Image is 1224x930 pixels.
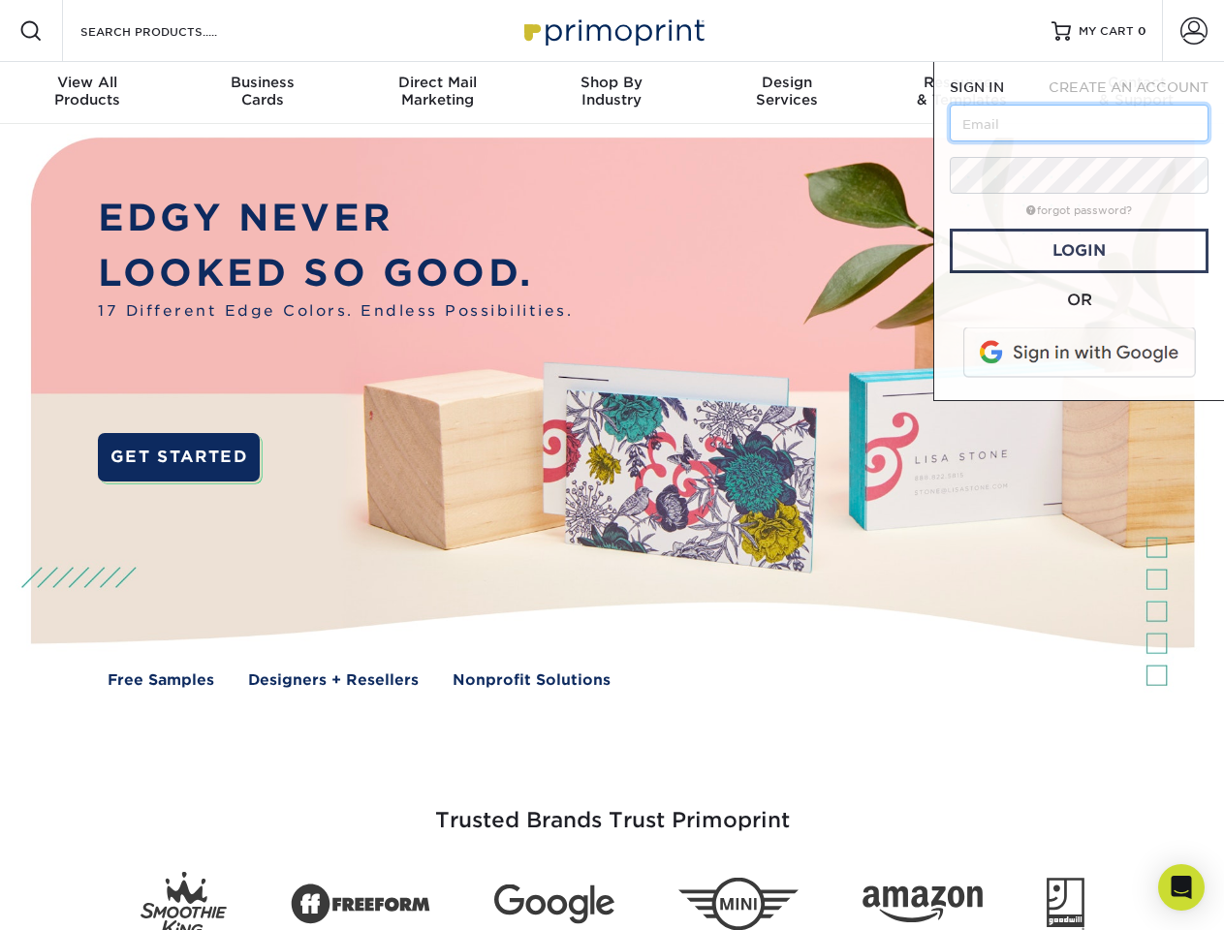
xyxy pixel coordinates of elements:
[350,74,524,91] span: Direct Mail
[174,74,349,91] span: Business
[98,433,260,481] a: GET STARTED
[524,62,699,124] a: Shop ByIndustry
[98,246,573,301] p: LOOKED SO GOOD.
[863,886,983,923] img: Amazon
[950,229,1208,273] a: Login
[524,74,699,108] div: Industry
[1158,864,1205,911] div: Open Intercom Messenger
[98,191,573,246] p: EDGY NEVER
[700,62,874,124] a: DesignServices
[874,74,1049,108] div: & Templates
[1047,878,1084,930] img: Goodwill
[350,74,524,108] div: Marketing
[78,19,267,43] input: SEARCH PRODUCTS.....
[874,62,1049,124] a: Resources& Templates
[108,669,214,692] a: Free Samples
[174,62,349,124] a: BusinessCards
[700,74,874,91] span: Design
[453,669,611,692] a: Nonprofit Solutions
[5,871,165,923] iframe: Google Customer Reviews
[1079,23,1134,40] span: MY CART
[700,74,874,108] div: Services
[874,74,1049,91] span: Resources
[950,79,1004,95] span: SIGN IN
[46,761,1179,856] h3: Trusted Brands Trust Primoprint
[174,74,349,108] div: Cards
[950,289,1208,312] div: OR
[350,62,524,124] a: Direct MailMarketing
[1138,24,1146,38] span: 0
[1026,204,1132,217] a: forgot password?
[1049,79,1208,95] span: CREATE AN ACCOUNT
[494,884,614,924] img: Google
[98,300,573,323] span: 17 Different Edge Colors. Endless Possibilities.
[248,669,419,692] a: Designers + Resellers
[516,10,709,51] img: Primoprint
[950,105,1208,141] input: Email
[524,74,699,91] span: Shop By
